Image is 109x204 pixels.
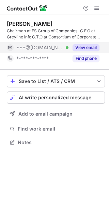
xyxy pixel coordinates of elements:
[7,75,105,87] button: save-profile-one-click
[18,111,73,117] span: Add to email campaign
[7,91,105,104] button: AI write personalized message
[7,138,105,147] button: Notes
[73,55,99,62] button: Reveal Button
[19,95,91,100] span: AI write personalized message
[18,139,102,146] span: Notes
[7,20,52,27] div: [PERSON_NAME]
[16,45,63,51] span: ***@[DOMAIN_NAME]
[7,124,105,134] button: Find work email
[19,79,93,84] div: Save to List / ATS / CRM
[7,108,105,120] button: Add to email campaign
[73,44,99,51] button: Reveal Button
[18,126,102,132] span: Find work email
[7,4,48,12] img: ContactOut v5.3.10
[7,28,105,40] div: Chairman at ES Group of Companies .,C.E.O at Greyline info,C.T.O at Consortium of Corporate Learn...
